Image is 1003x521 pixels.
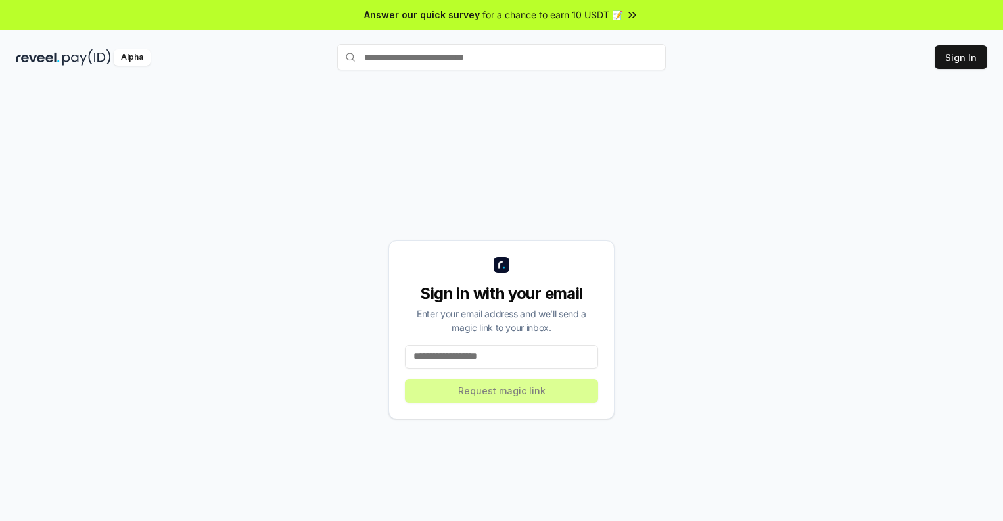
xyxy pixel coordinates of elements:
[405,283,598,304] div: Sign in with your email
[62,49,111,66] img: pay_id
[405,307,598,334] div: Enter your email address and we’ll send a magic link to your inbox.
[114,49,151,66] div: Alpha
[494,257,509,273] img: logo_small
[482,8,623,22] span: for a chance to earn 10 USDT 📝
[16,49,60,66] img: reveel_dark
[364,8,480,22] span: Answer our quick survey
[935,45,987,69] button: Sign In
